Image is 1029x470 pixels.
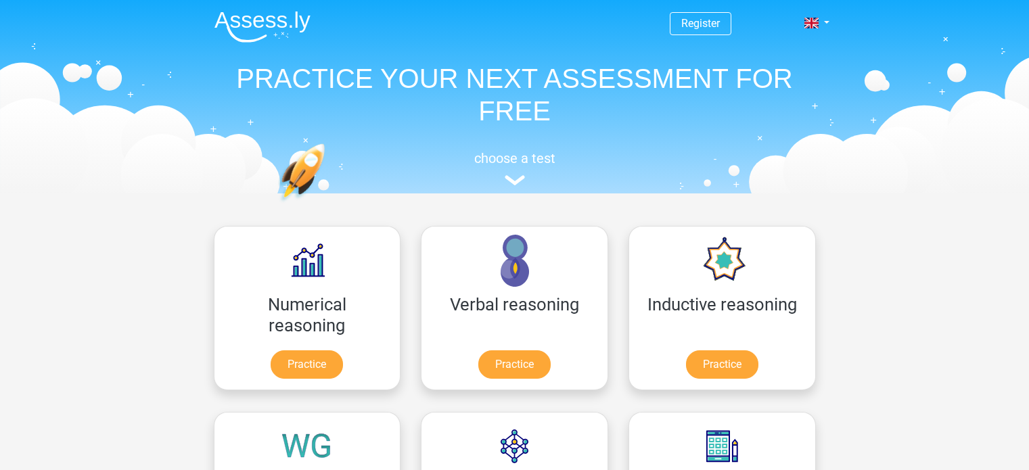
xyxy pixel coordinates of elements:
a: Register [681,17,720,30]
a: Practice [478,350,551,379]
img: practice [278,143,378,266]
a: choose a test [204,150,826,186]
a: Practice [686,350,758,379]
img: assessment [505,175,525,185]
h1: PRACTICE YOUR NEXT ASSESSMENT FOR FREE [204,62,826,127]
h5: choose a test [204,150,826,166]
a: Practice [271,350,343,379]
img: Assessly [214,11,311,43]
